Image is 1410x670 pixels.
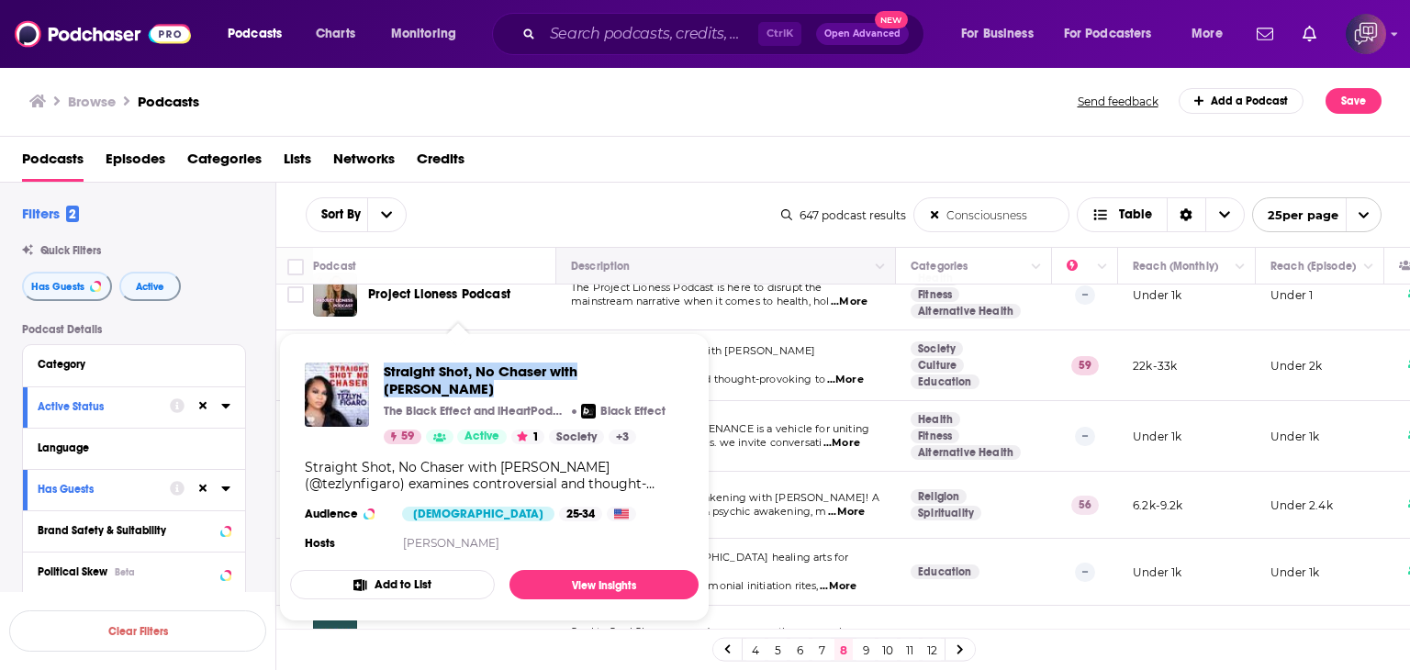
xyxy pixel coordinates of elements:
span: Podcasts [22,144,84,182]
a: 4 [746,639,765,661]
div: Beta [115,566,135,578]
a: Society [911,341,963,356]
a: Alternative Health [911,304,1021,318]
span: podcast all about spiritual & psychic awakening, m [571,505,827,518]
span: higher consciousness, ceremonial initiation rites, [571,579,819,592]
a: Alternative Health [911,445,1021,460]
span: Exploring the [DEMOGRAPHIC_DATA] healing arts for awakening and [571,551,848,578]
span: Open Advanced [824,29,901,39]
a: 59 [384,430,421,444]
a: 5 [768,639,787,661]
a: Episodes [106,144,165,182]
button: Active [119,272,181,301]
a: 7 [812,639,831,661]
div: Description [571,255,630,277]
span: Active [464,428,499,446]
div: Straight Shot, No Chaser with [PERSON_NAME] (@tezlynfigaro) examines controversial and thought-pr... [305,459,684,492]
a: Categories [187,144,262,182]
span: Ctrl K [758,22,801,46]
button: Column Actions [1229,256,1251,278]
button: Has Guests [38,477,170,500]
p: Under 2k [1270,358,1322,374]
button: Column Actions [1025,256,1047,278]
a: 9 [856,639,875,661]
button: open menu [1052,19,1179,49]
button: Choose View [1077,197,1245,232]
button: Column Actions [1091,256,1113,278]
p: Black Effect [600,404,666,419]
p: Under 1k [1133,287,1181,303]
button: open menu [948,19,1057,49]
a: Add a Podcast [1179,88,1304,114]
div: Categories [911,255,968,277]
span: Quick Filters [40,244,101,257]
span: Charts [316,21,355,47]
button: Political SkewBeta [38,560,230,583]
img: Straight Shot, No Chaser with Tezlyn Figaro [305,363,369,427]
p: Under 1 [1270,287,1313,303]
a: Culture [911,358,964,373]
p: Under 1k [1270,564,1319,580]
button: Show profile menu [1346,14,1386,54]
p: 6.2k-9.2k [1133,497,1183,513]
p: Under 2.4k [1270,497,1333,513]
h3: Browse [68,93,116,110]
a: [PERSON_NAME] [403,536,499,550]
span: ...More [828,505,865,519]
div: 647 podcast results [781,208,906,222]
p: Podcast Details [22,323,246,336]
a: 8 [834,639,853,661]
a: 11 [901,639,919,661]
p: Under 1k [1133,429,1181,444]
button: Has Guests [22,272,112,301]
img: Podchaser - Follow, Share and Rate Podcasts [15,17,191,51]
a: Education [911,564,979,579]
a: Charts [304,19,366,49]
a: Credits [417,144,464,182]
div: Active Status [38,400,158,413]
button: Send feedback [1072,94,1164,109]
input: Search podcasts, credits, & more... [543,19,758,49]
span: the ART of HUMAN MAINTENANCE is a vehicle for uniting [571,422,869,435]
div: Reach (Monthly) [1133,255,1218,277]
a: 10 [878,639,897,661]
p: -- [1075,563,1095,581]
p: The Black Effect and iHeartPodcasts [384,404,567,419]
button: Clear Filters [9,610,266,652]
p: 56 [1071,496,1099,514]
button: Language [38,436,230,459]
button: Add to List [290,570,495,599]
span: 25 per page [1253,201,1338,229]
div: Reach (Episode) [1270,255,1356,277]
button: Brand Safety & Suitability [38,519,230,542]
div: Has Guests [38,483,158,496]
a: Project Lioness Podcast [368,285,510,304]
span: Active [136,282,164,292]
a: View Insights [509,570,699,599]
button: Column Actions [1358,256,1380,278]
a: 12 [923,639,941,661]
img: Project Lioness Podcast [313,273,357,317]
p: -- [1075,285,1095,304]
span: ...More [831,295,867,309]
a: Society [549,430,604,444]
div: 25-34 [559,507,602,521]
button: open menu [367,198,406,231]
button: open menu [1252,197,1382,232]
div: Language [38,441,218,454]
span: Toggle select row [287,286,304,303]
button: Open AdvancedNew [816,23,909,45]
a: Show notifications dropdown [1249,18,1281,50]
a: Lists [284,144,311,182]
div: Search podcasts, credits, & more... [509,13,942,55]
span: New [875,11,908,28]
h3: Audience [305,507,387,521]
button: 1 [511,430,544,444]
a: 6 [790,639,809,661]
